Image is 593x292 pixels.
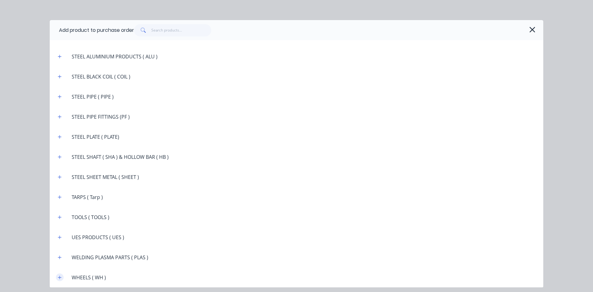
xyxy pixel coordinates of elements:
[67,274,111,281] div: WHEELS ( WH )
[67,73,135,80] div: STEEL BLACK COIL ( COIL )
[67,234,129,241] div: UES PRODUCTS ( UES )
[67,254,153,261] div: WELDING PLASMA PARTS ( PLAS )
[151,24,212,36] input: Search products...
[67,93,119,100] div: STEEL PIPE ( PIPE )
[59,27,134,34] div: Add product to purchase order
[67,173,144,181] div: STEEL SHEET METAL ( SHEET )
[67,133,124,141] div: STEEL PLATE ( PLATE)
[67,153,174,161] div: STEEL SHAFT ( SHA ) & HOLLOW BAR ( HB )
[67,53,162,60] div: STEEL ALUMINIUM PRODUCTS ( ALU )
[67,214,114,221] div: TOOLS ( TOOLS )
[67,193,108,201] div: TARPS ( Tarp )
[67,113,135,121] div: STEEL PIPE FITTINGS (PF )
